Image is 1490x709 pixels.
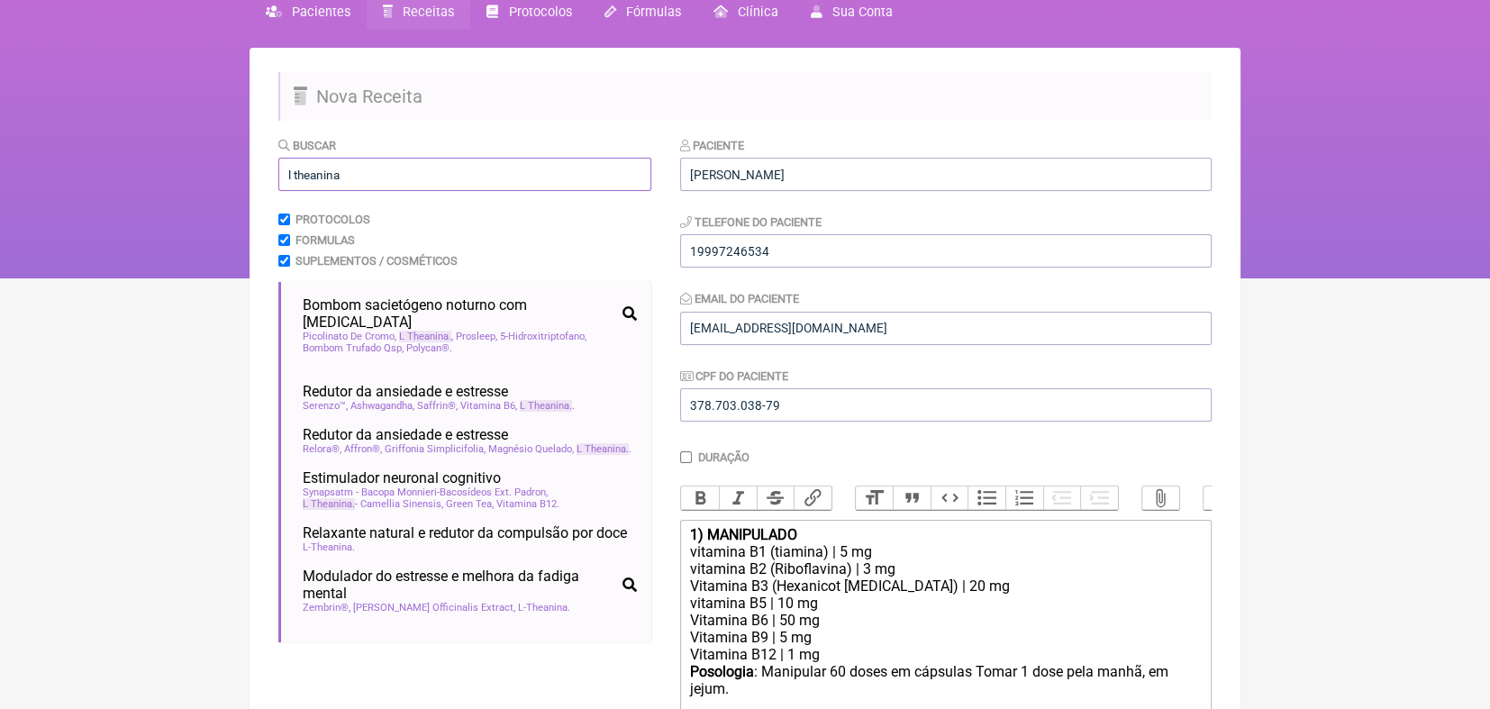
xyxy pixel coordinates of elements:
[303,568,615,602] span: Modulador do estresse e melhora da fadiga mental
[303,486,548,498] span: Synapsatm - Bacopa Monnieri-Bacosídeos Ext. Padron
[350,400,414,412] span: Ashwagandha
[417,400,458,412] span: Saffrin®
[680,369,788,383] label: CPF do Paciente
[577,443,629,455] span: L Theanina
[893,486,931,510] button: Quote
[518,602,570,614] span: L-Theanina
[303,400,348,412] span: Serenzo™
[303,296,615,331] span: Bombom sacietógeno noturno com [MEDICAL_DATA]
[680,139,744,152] label: Paciente
[303,524,627,541] span: Relaxante natural e redutor da compulsão por doce
[295,233,355,247] label: Formulas
[757,486,795,510] button: Strikethrough
[460,400,517,412] span: Vitamina B6
[832,5,893,20] span: Sua Conta
[353,602,515,614] span: [PERSON_NAME] Officinalis Extract
[303,443,341,455] span: Relora®
[690,526,797,543] strong: 1) MANIPULADO
[488,443,574,455] span: Magnésio Quelado
[690,560,1202,577] div: vitamina B2 (Riboflavina) | 3 mg
[626,5,681,20] span: Fórmulas
[456,331,497,342] span: Prosleep
[292,5,350,20] span: Pacientes
[1204,486,1241,510] button: Undo
[681,486,719,510] button: Bold
[690,577,1202,595] div: Vitamina B3 (Hexanicot [MEDICAL_DATA]) | 20 mg
[278,72,1212,121] h2: Nova Receita
[303,331,396,342] span: Picolinato De Cromo
[509,5,572,20] span: Protocolos
[690,663,754,680] strong: Posologia
[303,469,501,486] span: Estimulador neuronal cognitivo
[344,443,382,455] span: Affron®
[278,158,651,191] input: exemplo: emagrecimento, ansiedade
[719,486,757,510] button: Italic
[385,443,486,455] span: Griffonia Simplicifolia
[520,400,572,412] span: L Theanina
[698,450,750,464] label: Duração
[680,215,822,229] label: Telefone do Paciente
[690,612,1202,629] div: Vitamina B6 | 50 mg
[446,498,494,510] span: Green Tea
[856,486,894,510] button: Heading
[496,498,559,510] span: Vitamina B12
[1080,486,1118,510] button: Increase Level
[738,5,778,20] span: Clínica
[1142,486,1180,510] button: Attach Files
[500,331,586,342] span: 5-Hidroxitriptofano
[399,331,451,342] span: L Theanina
[295,213,370,226] label: Protocolos
[303,342,404,354] span: Bombom Trufado Qsp
[278,139,336,152] label: Buscar
[968,486,1005,510] button: Bullets
[303,602,350,614] span: Zembrin®
[406,342,452,354] span: Polycan®
[303,383,508,400] span: Redutor da ansiedade e estresse
[403,5,454,20] span: Receitas
[690,646,1202,663] div: Vitamina B12 | 1 mg
[1005,486,1043,510] button: Numbers
[1043,486,1081,510] button: Decrease Level
[680,292,799,305] label: Email do Paciente
[794,486,831,510] button: Link
[303,498,443,510] span: - Camellia Sinensis
[931,486,968,510] button: Code
[303,426,508,443] span: Redutor da ansiedade e estresse
[295,254,458,268] label: Suplementos / Cosméticos
[690,543,1202,560] div: vitamina B1 (tiamina) | 5 mg
[690,629,1202,646] div: Vitamina B9 | 5 mg
[690,595,1202,612] div: vitamina B5 | 10 mg
[303,498,355,510] span: L Theanina
[303,541,355,553] span: L-Theanina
